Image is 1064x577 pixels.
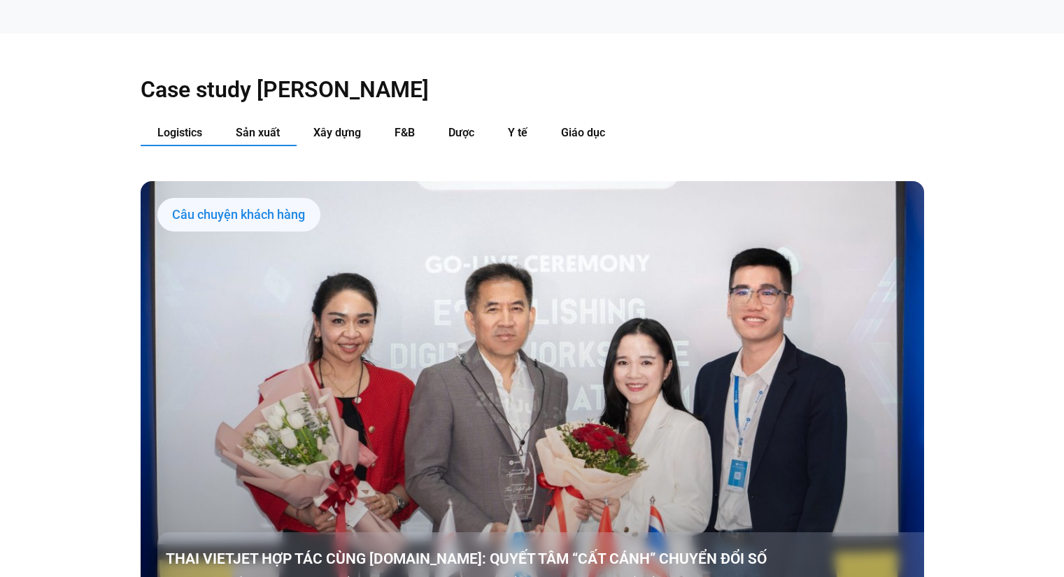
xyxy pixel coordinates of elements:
span: Sản xuất [236,126,280,139]
span: Y tế [508,126,527,139]
span: Xây dựng [313,126,361,139]
span: Logistics [157,126,202,139]
div: Câu chuyện khách hàng [157,198,320,231]
span: Giáo dục [561,126,605,139]
a: THAI VIETJET HỢP TÁC CÙNG [DOMAIN_NAME]: QUYẾT TÂM “CẤT CÁNH” CHUYỂN ĐỔI SỐ [166,549,932,569]
span: F&B [395,126,415,139]
h2: Case study [PERSON_NAME] [141,76,924,104]
span: Dược [448,126,474,139]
